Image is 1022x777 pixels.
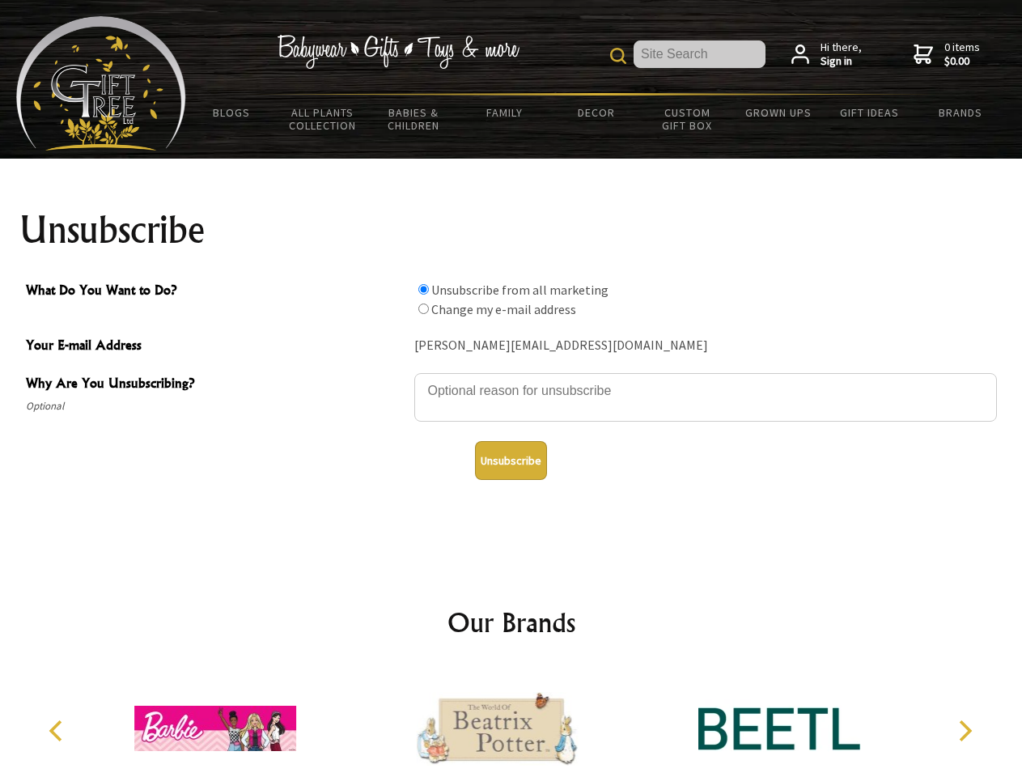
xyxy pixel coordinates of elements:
[914,40,980,69] a: 0 items$0.00
[278,96,369,142] a: All Plants Collection
[368,96,460,142] a: Babies & Children
[431,301,576,317] label: Change my e-mail address
[915,96,1007,129] a: Brands
[186,96,278,129] a: BLOGS
[824,96,915,129] a: Gift Ideas
[475,441,547,480] button: Unsubscribe
[431,282,609,298] label: Unsubscribe from all marketing
[26,373,406,397] span: Why Are You Unsubscribing?
[26,397,406,416] span: Optional
[418,284,429,295] input: What Do You Want to Do?
[821,40,862,69] span: Hi there,
[418,304,429,314] input: What Do You Want to Do?
[40,713,76,749] button: Previous
[19,210,1003,249] h1: Unsubscribe
[16,16,186,151] img: Babyware - Gifts - Toys and more...
[610,48,626,64] img: product search
[732,96,824,129] a: Grown Ups
[26,335,406,359] span: Your E-mail Address
[821,54,862,69] strong: Sign in
[460,96,551,129] a: Family
[414,373,997,422] textarea: Why Are You Unsubscribing?
[947,713,982,749] button: Next
[634,40,765,68] input: Site Search
[32,603,990,642] h2: Our Brands
[944,40,980,69] span: 0 items
[26,280,406,304] span: What Do You Want to Do?
[550,96,642,129] a: Decor
[277,35,519,69] img: Babywear - Gifts - Toys & more
[791,40,862,69] a: Hi there,Sign in
[944,54,980,69] strong: $0.00
[414,333,997,359] div: [PERSON_NAME][EMAIL_ADDRESS][DOMAIN_NAME]
[642,96,733,142] a: Custom Gift Box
